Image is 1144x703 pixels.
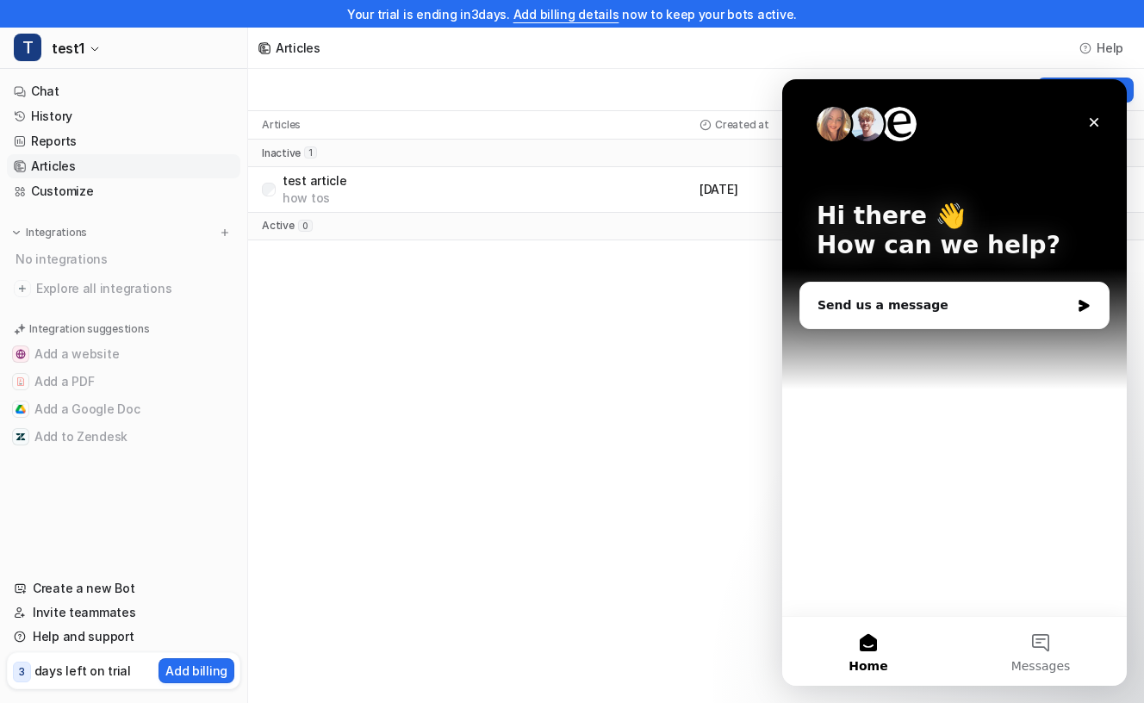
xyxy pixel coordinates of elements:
span: 0 [298,220,313,232]
p: [DATE] [699,181,911,198]
img: Add a PDF [16,376,26,387]
button: New article [1037,78,1134,103]
img: explore all integrations [14,280,31,297]
a: History [7,104,240,128]
img: menu_add.svg [219,227,231,239]
p: Add billing [165,662,227,680]
img: Add a Google Doc [16,404,26,414]
button: Add a websiteAdd a website [7,340,240,368]
p: Articles [262,118,301,132]
a: Customize [7,179,240,203]
img: Add a website [16,349,26,359]
p: Integrations [26,226,87,240]
p: active [262,219,295,233]
button: Add a Google DocAdd a Google Doc [7,395,240,423]
button: Add to ZendeskAdd to Zendesk [7,423,240,451]
div: No integrations [10,245,240,273]
span: test1 [52,36,84,60]
p: Created at [715,118,769,132]
button: Help [1074,35,1130,60]
a: Explore all integrations [7,277,240,301]
p: 3 [19,664,25,680]
span: 1 [304,146,317,159]
span: Explore all integrations [36,275,233,302]
a: Help and support [7,625,240,649]
button: Add a PDFAdd a PDF [7,368,240,395]
a: Articles [7,154,240,178]
a: Create a new Bot [7,576,240,600]
p: inactive [262,146,301,160]
button: Add billing [159,658,234,683]
a: Chat [7,79,240,103]
a: Invite teammates [7,600,240,625]
img: Add to Zendesk [16,432,26,442]
a: Add billing details [513,7,619,22]
div: Articles [276,39,320,57]
p: Integration suggestions [29,321,149,337]
button: Integrations [7,224,92,241]
a: Reports [7,129,240,153]
p: how tos [283,190,347,207]
img: expand menu [10,227,22,239]
span: T [14,34,41,61]
p: days left on trial [34,662,131,680]
p: test article [283,172,347,190]
iframe: Intercom live chat [782,79,1127,686]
